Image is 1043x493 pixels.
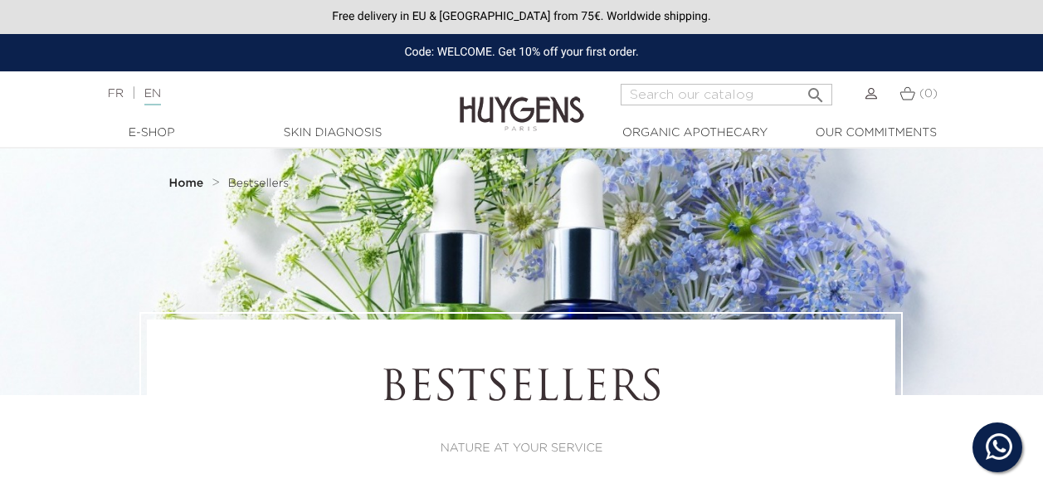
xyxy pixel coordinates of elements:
[100,84,422,104] div: |
[193,365,850,415] h1: Bestsellers
[193,440,850,457] p: NATURE AT YOUR SERVICE
[144,88,161,105] a: EN
[460,70,584,134] img: Huygens
[228,178,290,189] span: Bestsellers
[612,124,778,142] a: Organic Apothecary
[228,177,290,190] a: Bestsellers
[108,88,124,100] a: FR
[793,124,959,142] a: Our commitments
[919,88,938,100] span: (0)
[250,124,416,142] a: Skin Diagnosis
[801,79,831,101] button: 
[806,81,826,100] i: 
[169,177,207,190] a: Home
[621,84,832,105] input: Search
[69,124,235,142] a: E-Shop
[169,178,204,189] strong: Home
